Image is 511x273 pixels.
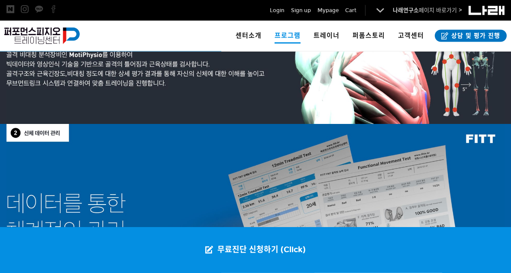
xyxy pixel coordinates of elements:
[314,32,340,39] span: 트레이너
[236,32,262,39] span: 센터소개
[345,6,356,15] a: Cart
[449,32,500,40] span: 상담 및 평가 진행
[391,21,430,51] a: 고객센터
[291,6,311,15] a: Sign up
[317,6,339,15] a: Mypage
[307,21,346,51] a: 트레이너
[197,227,314,273] a: 무료진단 신청하기 (Click)
[275,29,301,44] span: 프로그램
[435,30,507,42] a: 상담 및 평가 진행
[268,21,307,51] a: 프로그램
[398,32,424,39] span: 고객센터
[353,32,385,39] span: 퍼폼스토리
[393,7,462,14] a: 나래연구소페이지 바로가기 >
[393,7,419,14] strong: 나래연구소
[346,21,391,51] a: 퍼폼스토리
[229,21,268,51] a: 센터소개
[270,6,285,15] a: Login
